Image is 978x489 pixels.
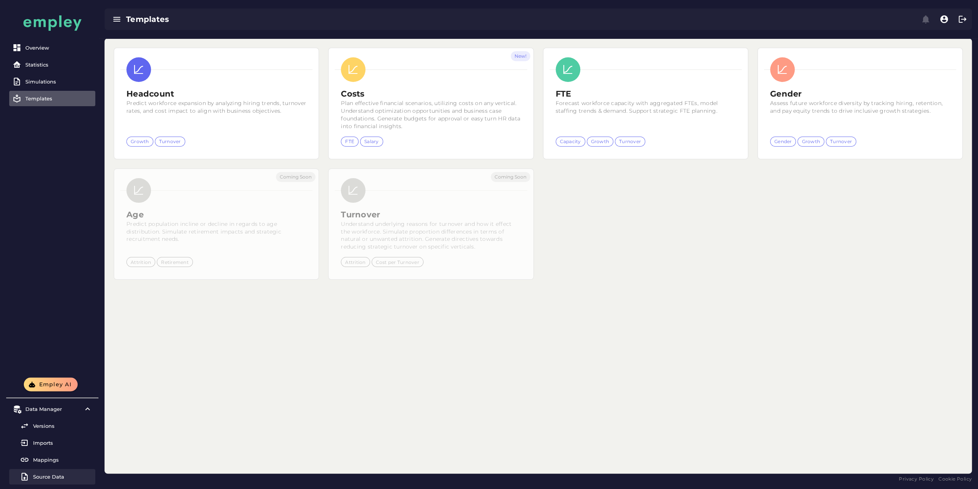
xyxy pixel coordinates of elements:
[556,100,718,114] small: Forecast workforce capacity with aggregated FTEs, model staffing trends & demand. Support strateg...
[830,138,852,145] div: Turnover
[619,138,641,145] div: Turnover
[9,452,95,467] a: Mappings
[802,138,820,145] div: Growth
[9,435,95,451] a: Imports
[126,14,521,25] div: Templates
[9,74,95,89] a: Simulations
[938,475,972,483] a: Cookie Policy
[9,91,95,106] a: Templates
[9,469,95,484] a: Source Data
[9,57,95,72] a: Statistics
[38,381,71,388] span: Empley AI
[126,100,306,114] small: Predict workforce expansion by analyzing hiring trends, turnover rates, and cost impact to align ...
[591,138,609,145] div: Growth
[899,475,934,483] a: Privacy Policy
[25,62,92,68] div: Statistics
[25,45,92,51] div: Overview
[556,88,736,100] h2: FTE
[25,78,92,85] div: Simulations
[131,138,149,145] div: Growth
[560,138,581,145] div: Capacity
[33,457,92,463] div: Mappings
[770,100,943,114] small: Assess future workforce diversity by tracking hiring, retention, and pay equity trends to drive i...
[33,423,92,429] div: Versions
[24,377,78,391] button: Empley AI
[9,40,95,55] a: Overview
[9,418,95,434] a: Versions
[770,88,950,100] h2: Gender
[25,406,79,412] div: Data Manager
[126,88,306,100] h2: Headcount
[33,440,92,446] div: Imports
[33,474,92,480] div: Source Data
[159,138,181,145] div: Turnover
[25,95,92,102] div: Templates
[774,138,792,145] div: Gender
